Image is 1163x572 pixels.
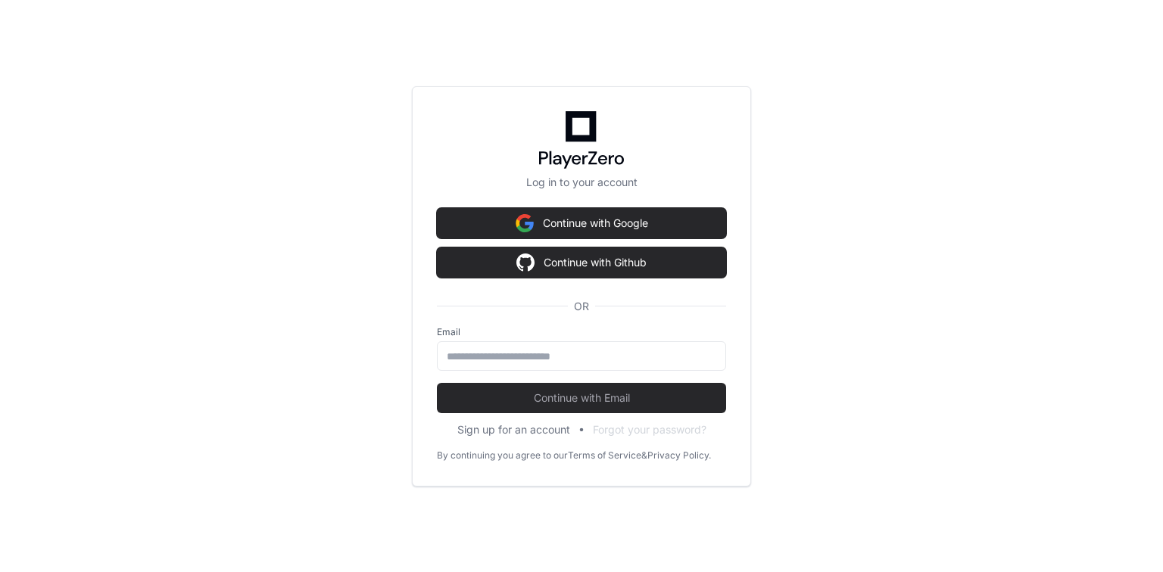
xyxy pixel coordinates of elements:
[641,449,647,462] div: &
[568,299,595,314] span: OR
[516,208,534,238] img: Sign in with google
[437,449,568,462] div: By continuing you agree to our
[437,326,726,338] label: Email
[437,383,726,413] button: Continue with Email
[568,449,641,462] a: Terms of Service
[647,449,711,462] a: Privacy Policy.
[457,422,570,437] button: Sign up for an account
[437,247,726,278] button: Continue with Github
[437,208,726,238] button: Continue with Google
[437,390,726,406] span: Continue with Email
[516,247,535,278] img: Sign in with google
[437,175,726,190] p: Log in to your account
[593,422,706,437] button: Forgot your password?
